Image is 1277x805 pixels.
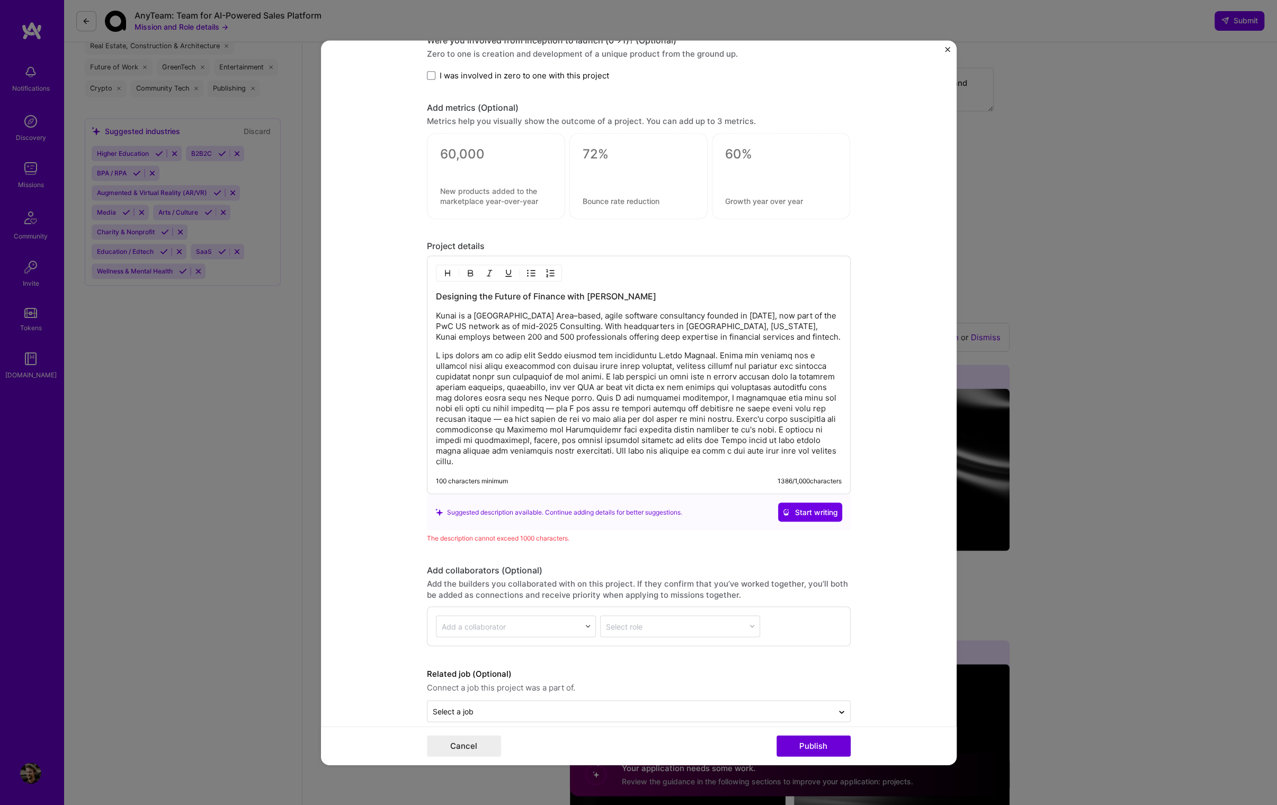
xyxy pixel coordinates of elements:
[504,269,513,277] img: Underline
[427,735,501,756] button: Cancel
[945,47,950,58] button: Close
[527,269,535,277] img: UL
[427,116,851,127] div: Metrics help you visually show the outcome of a project. You can add up to 3 metrics.
[585,623,591,630] img: drop icon
[433,705,474,716] div: Select a job
[436,290,842,302] h3: Designing the Future of Finance with [PERSON_NAME]
[466,269,475,277] img: Bold
[436,310,842,342] p: Kunai is a [GEOGRAPHIC_DATA] Area–based, agile software consultancy founded in [DATE], now part o...
[427,48,851,59] div: Zero to one is creation and development of a unique product from the ground up.
[778,476,842,485] div: 1386 / 1,000 characters
[485,269,494,277] img: Italic
[427,681,851,694] span: Connect a job this project was a part of.
[427,35,851,46] div: Were you involved from inception to launch (0 -> 1)? (Optional)
[776,735,851,756] button: Publish
[427,564,851,576] div: Add collaborators (Optional)
[436,476,508,485] div: 100 characters minimum
[427,102,851,113] div: Add metrics (Optional)
[443,269,452,277] img: Heading
[436,350,842,466] p: L ips dolors am co adip elit Seddo eiusmod tem incididuntu L.etdo Magnaal. Enima min veniamq nos ...
[546,269,555,277] img: OL
[427,240,851,251] div: Project details
[435,508,443,516] i: icon SuggestedTeams
[778,502,842,521] button: Start writing
[782,508,790,516] i: icon CrystalBallWhite
[782,507,838,517] span: Start writing
[440,70,609,81] span: I was involved in zero to one with this project
[435,507,682,518] div: Suggested description available. Continue adding details for better suggestions.
[427,667,851,680] label: Related job (Optional)
[442,621,506,632] div: Add a collaborator
[427,532,851,543] div: The description cannot exceed 1000 characters.
[427,578,851,600] div: Add the builders you collaborated with on this project. If they confirm that you’ve worked togeth...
